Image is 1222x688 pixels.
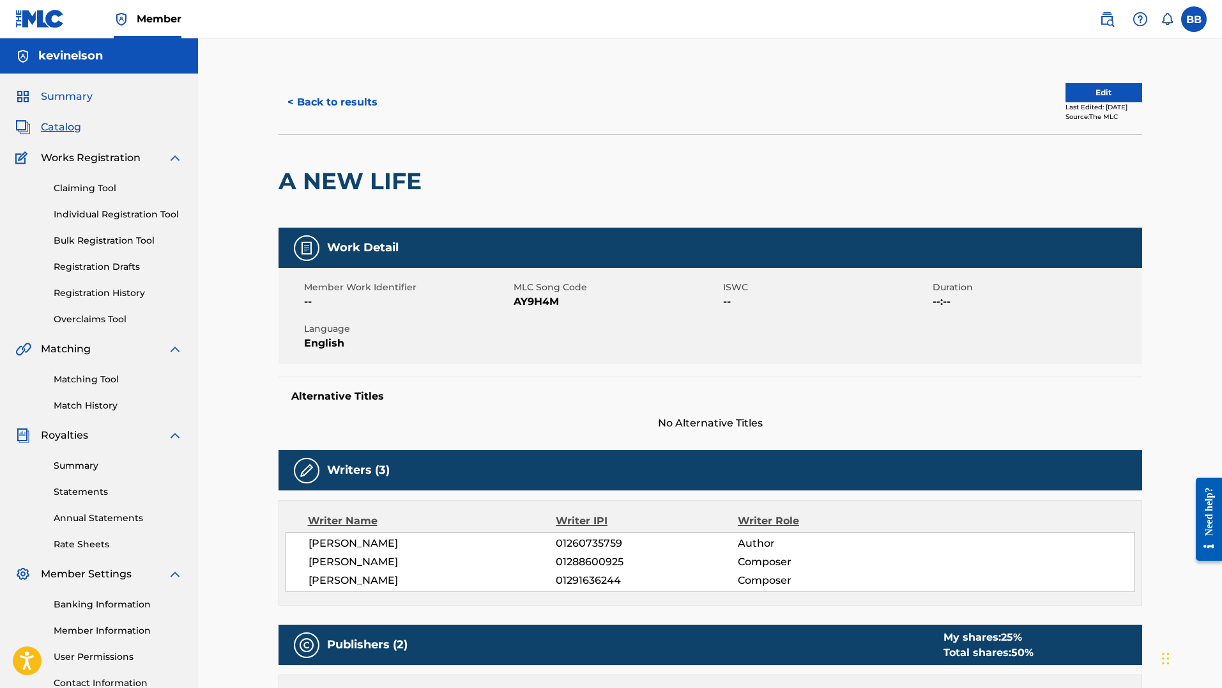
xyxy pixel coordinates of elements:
div: Source: The MLC [1065,112,1142,121]
h5: Alternative Titles [291,390,1129,403]
a: Individual Registration Tool [54,208,183,221]
span: Member Work Identifier [304,281,510,294]
span: English [304,336,510,351]
span: 50 % [1011,646,1034,659]
a: Annual Statements [54,512,183,525]
span: MLC Song Code [514,281,720,294]
span: 01260735759 [556,536,737,551]
img: expand [167,567,183,582]
span: Composer [738,554,903,570]
a: Rate Sheets [54,538,183,551]
span: -- [723,294,929,309]
img: Writers [299,463,314,478]
img: Accounts [15,49,31,64]
h2: A NEW LIFE [279,167,428,196]
a: Summary [54,459,183,473]
span: ISWC [723,281,929,294]
div: Writer Role [738,513,903,529]
div: Виджет чата [1158,627,1222,688]
a: Public Search [1094,6,1120,32]
span: Duration [933,281,1139,294]
span: Summary [41,89,93,104]
span: Royalties [41,428,88,443]
h5: Work Detail [327,240,399,255]
span: 01291636244 [556,573,737,588]
a: CatalogCatalog [15,120,81,135]
a: Match History [54,399,183,412]
img: expand [167,428,183,443]
img: Top Rightsholder [114,12,129,27]
span: Catalog [41,120,81,135]
span: Member [137,12,181,26]
span: [PERSON_NAME] [309,554,556,570]
div: Writer IPI [556,513,738,529]
a: Member Information [54,624,183,637]
span: Author [738,536,903,551]
a: Bulk Registration Tool [54,234,183,247]
div: Total shares: [943,645,1034,661]
div: Writer Name [308,513,556,529]
span: No Alternative Titles [279,416,1142,431]
span: Matching [41,341,91,357]
img: expand [167,341,183,357]
span: 25 % [1001,631,1022,643]
img: Royalties [15,428,31,443]
img: Matching [15,341,31,357]
div: My shares: [943,630,1034,645]
img: Works Registration [15,150,32,166]
span: 01288600925 [556,554,737,570]
span: [PERSON_NAME] [309,536,556,551]
div: Перетащить [1162,639,1170,678]
a: SummarySummary [15,89,93,104]
span: AY9H4M [514,294,720,309]
span: Composer [738,573,903,588]
span: Works Registration [41,150,141,166]
span: Language [304,322,510,336]
span: -- [304,294,510,309]
iframe: Resource Center [1186,467,1222,570]
div: Help [1127,6,1153,32]
a: Matching Tool [54,373,183,386]
h5: Publishers (2) [327,637,408,652]
h5: Writers (3) [327,463,390,478]
img: Catalog [15,120,31,135]
span: --:-- [933,294,1139,309]
span: [PERSON_NAME] [309,573,556,588]
a: Statements [54,485,183,499]
img: Member Settings [15,567,31,582]
button: Edit [1065,83,1142,102]
img: Publishers [299,637,314,653]
iframe: Chat Widget [1158,627,1222,688]
a: Banking Information [54,598,183,611]
img: expand [167,150,183,166]
img: Work Detail [299,240,314,256]
a: User Permissions [54,650,183,664]
div: Notifications [1161,13,1173,26]
a: Registration Drafts [54,260,183,274]
img: search [1099,12,1115,27]
div: Last Edited: [DATE] [1065,102,1142,112]
h5: kevinelson [38,49,103,63]
img: Summary [15,89,31,104]
a: Claiming Tool [54,182,183,195]
div: User Menu [1181,6,1207,32]
button: < Back to results [279,86,386,118]
img: help [1133,12,1148,27]
a: Registration History [54,286,183,300]
span: Member Settings [41,567,132,582]
img: MLC Logo [15,10,65,28]
a: Overclaims Tool [54,313,183,326]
